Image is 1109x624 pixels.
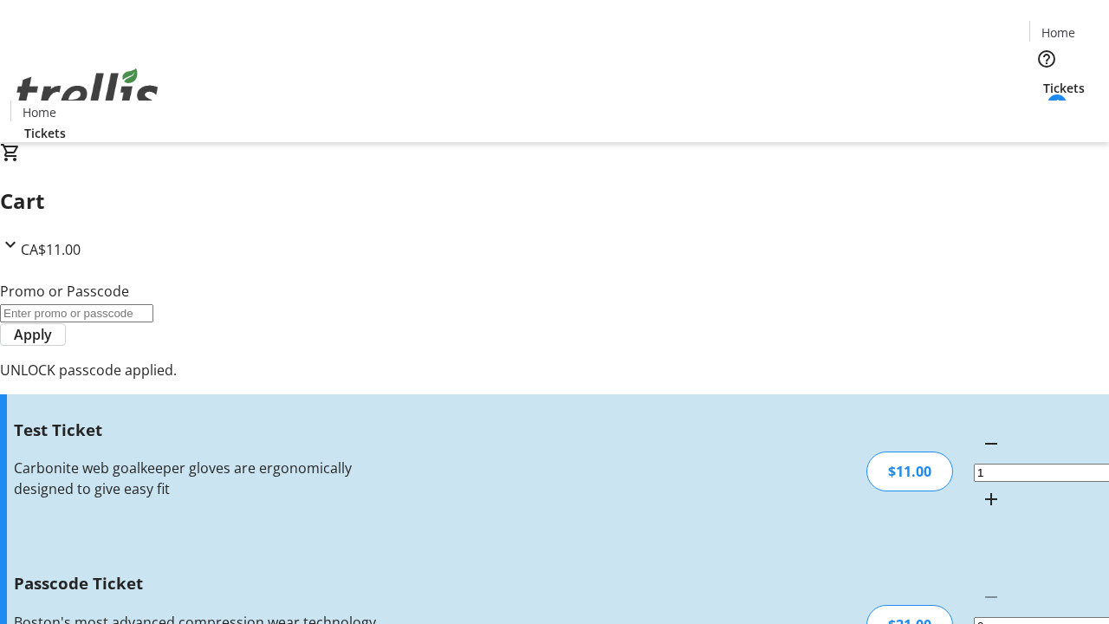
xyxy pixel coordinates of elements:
a: Home [11,103,67,121]
a: Tickets [10,124,80,142]
a: Tickets [1029,79,1099,97]
a: Home [1030,23,1086,42]
span: Home [23,103,56,121]
div: $11.00 [866,452,953,491]
span: Tickets [24,124,66,142]
span: Apply [14,324,52,345]
button: Increment by one [974,482,1008,517]
button: Decrement by one [974,426,1008,461]
h3: Passcode Ticket [14,571,392,595]
span: Tickets [1043,79,1085,97]
img: Orient E2E Organization iZ420mQ27c's Logo [10,49,165,136]
button: Cart [1029,97,1064,132]
button: Help [1029,42,1064,76]
span: Home [1041,23,1075,42]
div: Carbonite web goalkeeper gloves are ergonomically designed to give easy fit [14,458,392,499]
h3: Test Ticket [14,418,392,442]
span: CA$11.00 [21,240,81,259]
